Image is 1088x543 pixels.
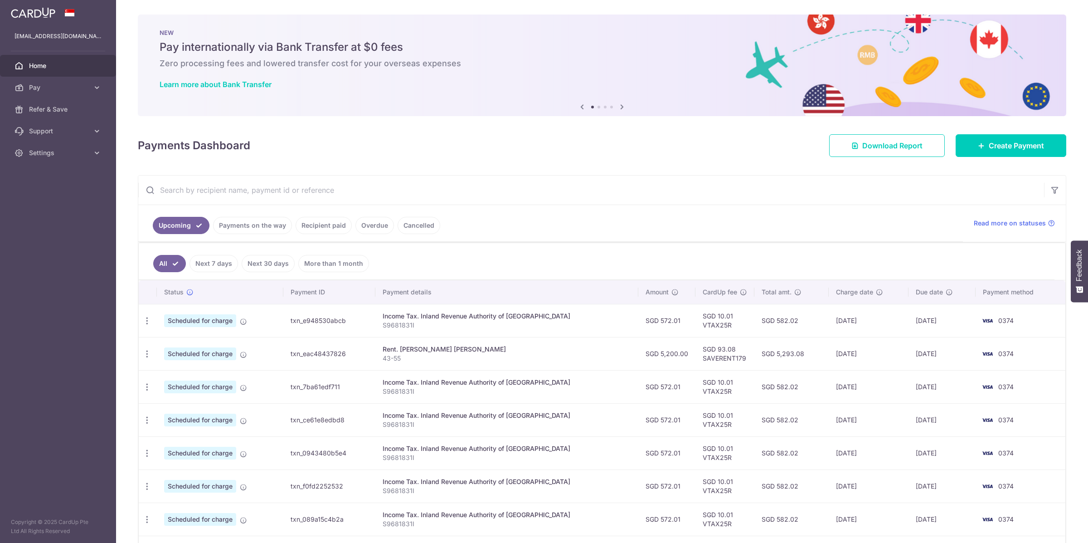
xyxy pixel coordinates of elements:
[153,255,186,272] a: All
[974,219,1055,228] a: Read more on statuses
[908,503,976,536] td: [DATE]
[15,32,102,41] p: [EMAIL_ADDRESS][DOMAIN_NAME]
[978,514,996,525] img: Bank Card
[29,127,89,136] span: Support
[829,134,945,157] a: Download Report
[998,416,1014,424] span: 0374
[29,105,89,114] span: Refer & Save
[383,387,631,396] p: S9681831I
[638,304,695,337] td: SGD 572.01
[283,436,375,470] td: txn_0943480b5e4
[213,217,292,234] a: Payments on the way
[164,381,236,393] span: Scheduled for charge
[989,140,1044,151] span: Create Payment
[298,255,369,272] a: More than 1 month
[695,337,754,370] td: SGD 93.08 SAVERENT179
[164,288,184,297] span: Status
[998,482,1014,490] span: 0374
[695,370,754,403] td: SGD 10.01 VTAX25R
[283,470,375,503] td: txn_f0fd2252532
[383,519,631,528] p: S9681831I
[153,217,209,234] a: Upcoming
[383,321,631,330] p: S9681831I
[695,436,754,470] td: SGD 10.01 VTAX25R
[283,280,375,304] th: Payment ID
[978,481,996,492] img: Bank Card
[754,370,829,403] td: SGD 582.02
[638,337,695,370] td: SGD 5,200.00
[829,470,909,503] td: [DATE]
[160,40,1044,54] h5: Pay internationally via Bank Transfer at $0 fees
[754,403,829,436] td: SGD 582.02
[242,255,295,272] a: Next 30 days
[646,288,669,297] span: Amount
[695,503,754,536] td: SGD 10.01 VTAX25R
[383,444,631,453] div: Income Tax. Inland Revenue Authority of [GEOGRAPHIC_DATA]
[976,280,1065,304] th: Payment method
[164,314,236,327] span: Scheduled for charge
[754,436,829,470] td: SGD 582.02
[754,337,829,370] td: SGD 5,293.08
[29,83,89,92] span: Pay
[283,370,375,403] td: txn_7ba61edf711
[383,453,631,462] p: S9681831I
[908,304,976,337] td: [DATE]
[998,515,1014,523] span: 0374
[383,345,631,354] div: Rent. [PERSON_NAME] [PERSON_NAME]
[138,176,1044,205] input: Search by recipient name, payment id or reference
[978,448,996,459] img: Bank Card
[829,503,909,536] td: [DATE]
[160,29,1044,36] p: NEW
[29,61,89,70] span: Home
[355,217,394,234] a: Overdue
[998,383,1014,391] span: 0374
[703,288,737,297] span: CardUp fee
[908,403,976,436] td: [DATE]
[829,403,909,436] td: [DATE]
[908,436,976,470] td: [DATE]
[383,312,631,321] div: Income Tax. Inland Revenue Authority of [GEOGRAPHIC_DATA]
[283,503,375,536] td: txn_089a15c4b2a
[164,414,236,426] span: Scheduled for charge
[978,315,996,326] img: Bank Card
[283,304,375,337] td: txn_e948530abcb
[638,370,695,403] td: SGD 572.01
[138,137,250,154] h4: Payments Dashboard
[762,288,792,297] span: Total amt.
[138,15,1066,116] img: Bank transfer banner
[695,304,754,337] td: SGD 10.01 VTAX25R
[164,447,236,460] span: Scheduled for charge
[398,217,440,234] a: Cancelled
[383,477,631,486] div: Income Tax. Inland Revenue Authority of [GEOGRAPHIC_DATA]
[908,470,976,503] td: [DATE]
[375,280,638,304] th: Payment details
[998,317,1014,324] span: 0374
[908,337,976,370] td: [DATE]
[829,337,909,370] td: [DATE]
[862,140,923,151] span: Download Report
[164,347,236,360] span: Scheduled for charge
[383,486,631,495] p: S9681831I
[836,288,873,297] span: Charge date
[1075,249,1083,281] span: Feedback
[164,480,236,493] span: Scheduled for charge
[638,470,695,503] td: SGD 572.01
[998,449,1014,457] span: 0374
[754,304,829,337] td: SGD 582.02
[29,148,89,157] span: Settings
[829,370,909,403] td: [DATE]
[296,217,352,234] a: Recipient paid
[754,470,829,503] td: SGD 582.02
[998,350,1014,357] span: 0374
[383,411,631,420] div: Income Tax. Inland Revenue Authority of [GEOGRAPHIC_DATA]
[908,370,976,403] td: [DATE]
[160,58,1044,69] h6: Zero processing fees and lowered transfer cost for your overseas expenses
[283,337,375,370] td: txn_eac48437826
[695,470,754,503] td: SGD 10.01 VTAX25R
[383,378,631,387] div: Income Tax. Inland Revenue Authority of [GEOGRAPHIC_DATA]
[956,134,1066,157] a: Create Payment
[11,7,55,18] img: CardUp
[638,436,695,470] td: SGD 572.01
[638,503,695,536] td: SGD 572.01
[383,420,631,429] p: S9681831I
